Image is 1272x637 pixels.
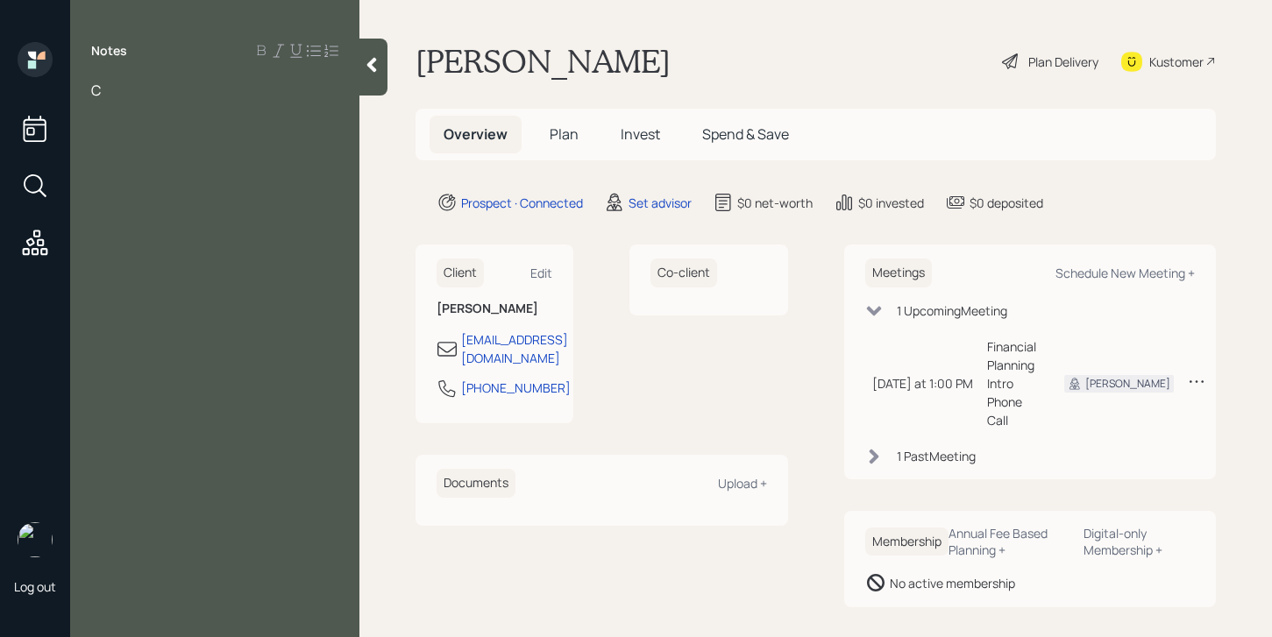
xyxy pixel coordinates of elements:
h6: Documents [437,469,515,498]
div: $0 invested [858,194,924,212]
div: [EMAIL_ADDRESS][DOMAIN_NAME] [461,330,568,367]
div: 1 Upcoming Meeting [897,301,1007,320]
div: Log out [14,578,56,595]
div: [PHONE_NUMBER] [461,379,571,397]
h6: Client [437,258,484,287]
label: Notes [91,42,127,60]
div: Plan Delivery [1028,53,1098,71]
img: retirable_logo.png [18,522,53,557]
div: Kustomer [1149,53,1204,71]
div: Prospect · Connected [461,194,583,212]
div: 1 Past Meeting [897,447,976,465]
h6: Meetings [865,258,932,287]
h6: [PERSON_NAME] [437,301,552,316]
div: Annual Fee Based Planning + [949,525,1070,558]
div: $0 deposited [970,194,1043,212]
span: Invest [621,124,660,144]
span: C [91,81,101,100]
h6: Membership [865,527,949,556]
span: Overview [444,124,508,144]
span: Spend & Save [702,124,789,144]
div: [DATE] at 1:00 PM [872,374,973,393]
div: Digital-only Membership + [1084,525,1195,558]
div: Upload + [718,475,767,492]
div: Schedule New Meeting + [1055,265,1195,281]
div: No active membership [890,574,1015,592]
h1: [PERSON_NAME] [416,42,671,81]
h6: Co-client [650,258,717,287]
div: $0 net-worth [737,194,813,212]
div: Set advisor [629,194,692,212]
div: [PERSON_NAME] [1085,376,1170,392]
div: Financial Planning Intro Phone Call [987,337,1036,429]
span: Plan [550,124,579,144]
div: Edit [530,265,552,281]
